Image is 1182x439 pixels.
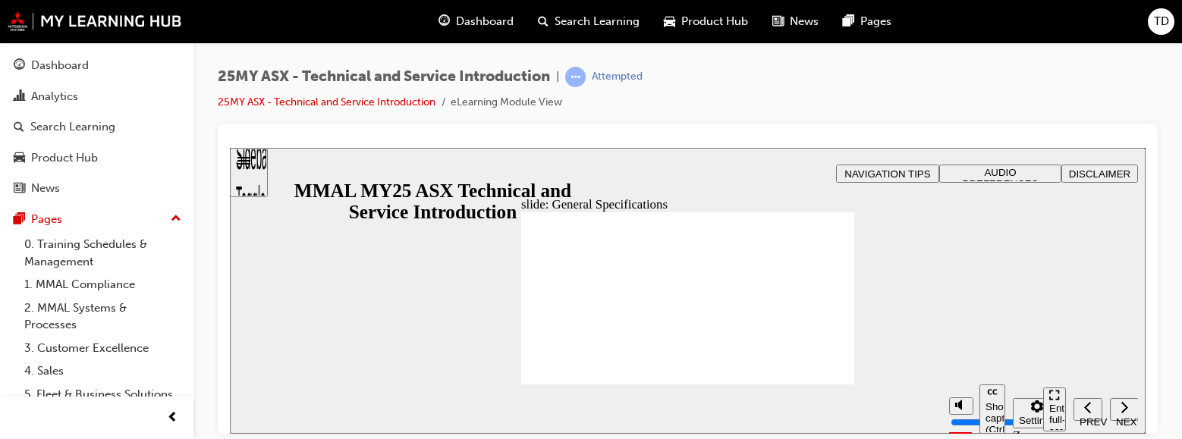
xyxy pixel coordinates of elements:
[538,12,549,31] span: search-icon
[8,11,182,31] img: mmal
[6,205,187,234] button: Pages
[6,144,187,172] a: Product Hub
[14,90,25,104] span: chart-icon
[1148,8,1174,35] button: TD
[439,12,450,31] span: guage-icon
[218,96,435,108] a: 25MY ASX - Technical and Service Introduction
[733,19,809,42] span: AUDIO PREFERENCES
[14,121,24,134] span: search-icon
[850,268,866,280] div: PREV
[6,52,187,80] a: Dashboard
[171,209,181,229] span: up-icon
[31,57,89,74] div: Dashboard
[6,49,187,205] button: DashboardAnalyticsSearch LearningProduct HubNews
[664,12,675,31] span: car-icon
[756,253,769,287] div: Show captions (Ctrl+Alt+C)
[813,240,836,284] button: Enter full-screen (Ctrl+Alt+F)
[31,211,62,228] div: Pages
[451,94,562,111] li: eLearning Module View
[719,249,743,267] button: Mute (Ctrl+Alt+M)
[844,250,872,273] button: Previous (Ctrl+Alt+Comma)
[880,250,909,273] button: Next (Ctrl+Alt+Period)
[681,13,748,30] span: Product Hub
[426,6,526,37] a: guage-iconDashboard
[839,20,901,32] span: DISCLAIMER
[721,268,819,281] input: volume
[565,67,586,87] span: learningRecordVerb_ATTEMPT-icon
[6,174,187,202] a: News
[31,149,98,167] div: Product Hub
[790,13,819,30] span: News
[831,6,904,37] a: pages-iconPages
[31,180,60,197] div: News
[819,255,830,300] div: Enter full-screen (Ctrl+Alt+F)
[556,68,559,86] span: |
[750,237,775,286] button: Show captions (Ctrl+Alt+C)
[843,12,854,31] span: pages-icon
[831,17,908,35] button: DISCLAIMER
[30,118,115,136] div: Search Learning
[709,17,831,35] button: AUDIO PREFERENCES
[31,88,78,105] div: Analytics
[886,268,903,280] div: NEXT
[6,83,187,111] a: Analytics
[860,13,891,30] span: Pages
[14,213,25,227] span: pages-icon
[14,59,25,73] span: guage-icon
[218,68,550,86] span: 25MY ASX - Technical and Service Introduction
[606,17,709,35] button: NAVIGATION TIPS
[760,6,831,37] a: news-iconNews
[772,12,784,31] span: news-icon
[456,13,514,30] span: Dashboard
[18,383,187,406] a: 5. Fleet & Business Solutions
[615,20,700,32] span: NAVIGATION TIPS
[18,273,187,296] a: 1. MMAL Compliance
[1154,13,1169,30] span: TD
[712,237,806,286] div: misc controls
[18,296,187,337] a: 2. MMAL Systems & Processes
[14,152,25,165] span: car-icon
[592,70,643,84] div: Attempted
[813,237,908,286] nav: slide navigation
[526,6,652,37] a: search-iconSearch Learning
[555,13,640,30] span: Search Learning
[18,359,187,383] a: 4. Sales
[652,6,760,37] a: car-iconProduct Hub
[783,281,813,325] label: Zoom to fit
[783,250,831,281] button: Settings
[14,182,25,196] span: news-icon
[6,113,187,141] a: Search Learning
[18,233,187,273] a: 0. Training Schedules & Management
[18,337,187,360] a: 3. Customer Excellence
[167,409,178,428] span: prev-icon
[789,267,825,278] div: Settings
